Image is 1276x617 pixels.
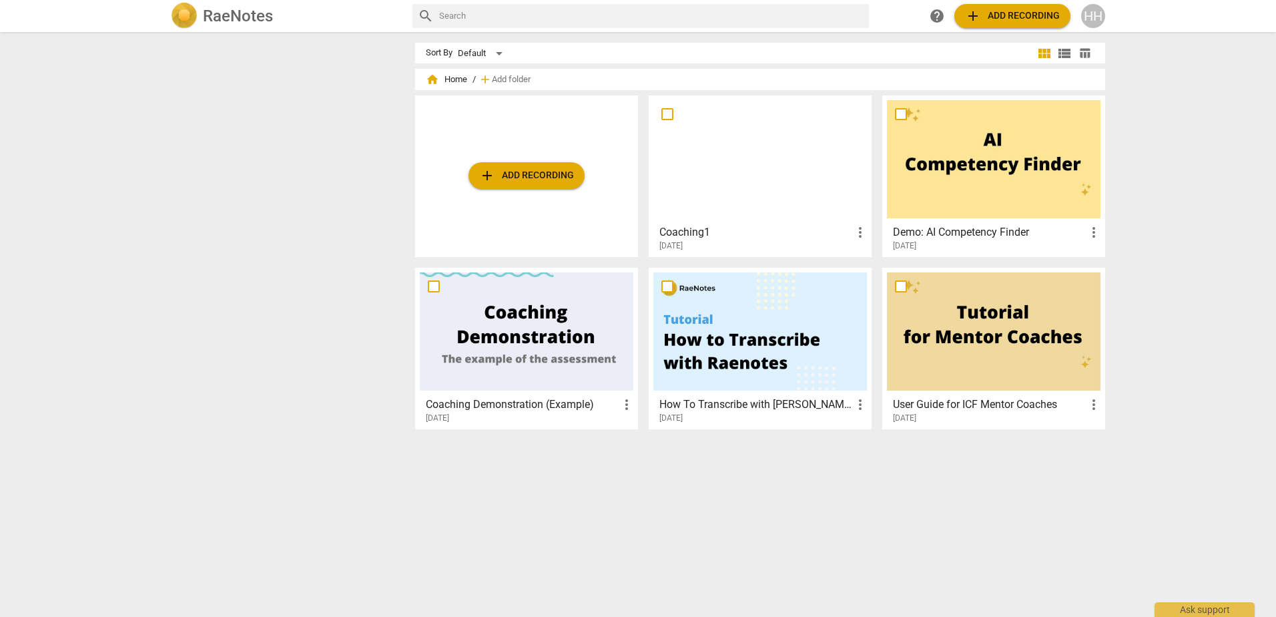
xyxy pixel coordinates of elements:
h3: Coaching Demonstration (Example) [426,397,619,413]
span: more_vert [619,397,635,413]
a: Demo: AI Competency Finder[DATE] [887,100,1100,251]
button: HH [1081,4,1105,28]
span: / [472,75,476,85]
h3: Demo: AI Competency Finder [893,224,1086,240]
a: User Guide for ICF Mentor Coaches[DATE] [887,272,1100,423]
span: add [965,8,981,24]
span: home [426,73,439,86]
span: [DATE] [893,413,916,424]
span: add [478,73,492,86]
a: Coaching Demonstration (Example)[DATE] [420,272,633,423]
span: view_list [1056,45,1072,61]
h3: How To Transcribe with RaeNotes [659,397,852,413]
h3: Coaching1 [659,224,852,240]
img: Logo [171,3,198,29]
span: view_module [1036,45,1052,61]
a: How To Transcribe with [PERSON_NAME][DATE] [653,272,867,423]
span: [DATE] [893,240,916,252]
span: Add recording [965,8,1060,24]
div: Ask support [1155,602,1255,617]
button: Table view [1074,43,1094,63]
a: Coaching1[DATE] [653,100,867,251]
button: Tile view [1034,43,1054,63]
span: Add recording [479,168,574,184]
input: Search [439,5,864,27]
span: help [929,8,945,24]
span: search [418,8,434,24]
span: [DATE] [426,413,449,424]
span: more_vert [1086,224,1102,240]
span: [DATE] [659,240,683,252]
button: Upload [468,162,585,189]
h2: RaeNotes [203,7,273,25]
span: add [479,168,495,184]
div: Default [458,43,507,64]
a: LogoRaeNotes [171,3,402,29]
span: more_vert [1086,397,1102,413]
span: table_chart [1078,47,1091,59]
span: Add folder [492,75,531,85]
span: more_vert [852,397,868,413]
button: Upload [954,4,1070,28]
a: Help [925,4,949,28]
button: List view [1054,43,1074,63]
span: more_vert [852,224,868,240]
h3: User Guide for ICF Mentor Coaches [893,397,1086,413]
div: Sort By [426,48,452,58]
span: [DATE] [659,413,683,424]
span: Home [426,73,467,86]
